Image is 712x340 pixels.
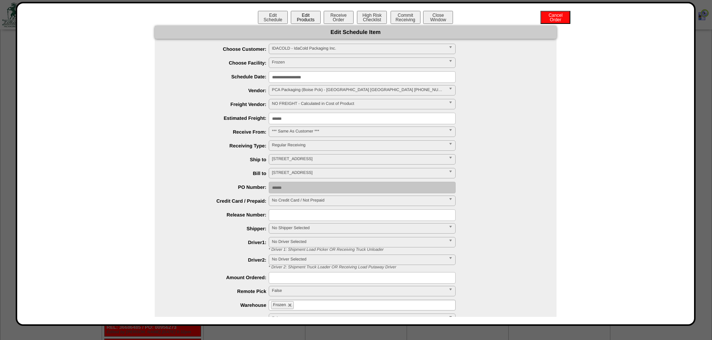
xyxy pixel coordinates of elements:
[272,255,446,264] span: No Driver Selected
[170,46,269,52] label: Choose Customer:
[170,198,269,204] label: Credit Card / Prepaid:
[170,74,269,79] label: Schedule Date:
[170,115,269,121] label: Estimated Freight:
[170,257,269,263] label: Driver2:
[170,288,269,294] label: Remote Pick
[540,11,570,24] button: CancelOrder
[170,129,269,135] label: Receive From:
[272,224,446,233] span: No Shipper Selected
[272,155,446,163] span: [STREET_ADDRESS]
[272,314,446,323] span: False
[272,237,446,246] span: No Driver Selected
[170,143,269,149] label: Receiving Type:
[170,226,269,231] label: Shipper:
[170,184,269,190] label: PO Number:
[170,302,269,308] label: Warehouse
[272,58,446,67] span: Frozen
[155,26,557,39] div: Edit Schedule Item
[273,303,286,307] span: Frozen
[258,11,288,24] button: EditSchedule
[324,11,354,24] button: ReceiveOrder
[170,88,269,93] label: Vendor:
[263,247,557,252] div: * Driver 1: Shipment Load Picker OR Receiving Truck Unloader
[170,212,269,218] label: Release Number:
[170,240,269,245] label: Driver1:
[170,157,269,162] label: Ship to
[272,196,446,205] span: No Credit Card / Not Prepaid
[272,44,446,53] span: IDACOLD - IdaCold Packaging Inc.
[272,141,446,150] span: Regular Receiving
[170,102,269,107] label: Freight Vendor:
[272,85,446,94] span: PCA Packaging (Boise Pck) - [GEOGRAPHIC_DATA] [GEOGRAPHIC_DATA] [PHONE_NUMBER]
[272,168,446,177] span: [STREET_ADDRESS]
[170,60,269,66] label: Choose Facility:
[170,171,269,176] label: Bill to
[423,11,453,24] button: CloseWindow
[263,265,557,269] div: * Driver 2: Shipment Truck Loader OR Receiving Load Putaway Driver
[291,11,321,24] button: EditProducts
[170,316,269,322] label: Allergenic Pick
[391,11,420,24] button: CommitReceiving
[272,99,446,108] span: NO FREIGHT - Calculated in Cost of Product
[422,17,454,22] a: CloseWindow
[170,275,269,280] label: Amount Ordered:
[272,286,446,295] span: False
[357,11,387,24] button: High RiskChecklist
[356,17,389,22] a: High RiskChecklist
